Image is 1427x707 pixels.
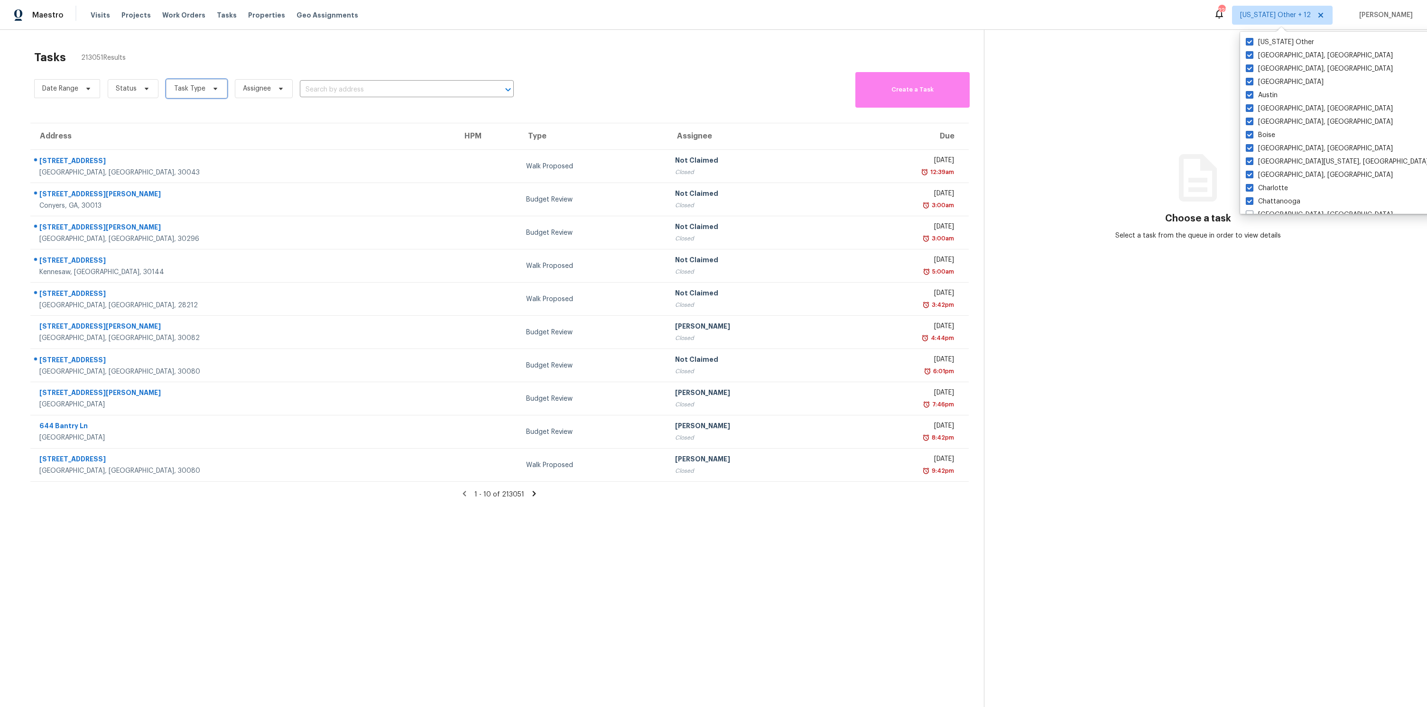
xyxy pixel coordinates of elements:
[675,355,828,367] div: Not Claimed
[923,267,930,276] img: Overdue Alarm Icon
[675,255,828,267] div: Not Claimed
[526,427,660,437] div: Budget Review
[39,234,447,244] div: [GEOGRAPHIC_DATA], [GEOGRAPHIC_DATA], 30296
[675,454,828,466] div: [PERSON_NAME]
[1240,10,1311,20] span: [US_STATE] Other + 12
[526,195,660,204] div: Budget Review
[39,433,447,442] div: [GEOGRAPHIC_DATA]
[931,367,954,376] div: 6:01pm
[922,201,930,210] img: Overdue Alarm Icon
[675,421,828,433] div: [PERSON_NAME]
[843,421,954,433] div: [DATE]
[843,454,954,466] div: [DATE]
[922,466,930,476] img: Overdue Alarm Icon
[675,367,828,376] div: Closed
[675,321,828,333] div: [PERSON_NAME]
[243,84,271,93] span: Assignee
[91,10,110,20] span: Visits
[39,367,447,376] div: [GEOGRAPHIC_DATA], [GEOGRAPHIC_DATA], 30080
[526,228,660,238] div: Budget Review
[39,289,447,301] div: [STREET_ADDRESS]
[675,288,828,300] div: Not Claimed
[39,400,447,409] div: [GEOGRAPHIC_DATA]
[843,288,954,300] div: [DATE]
[217,12,237,18] span: Tasks
[1246,91,1278,100] label: Austin
[526,394,660,404] div: Budget Review
[162,10,205,20] span: Work Orders
[843,222,954,234] div: [DATE]
[921,333,929,343] img: Overdue Alarm Icon
[843,255,954,267] div: [DATE]
[297,10,358,20] span: Geo Assignments
[39,256,447,267] div: [STREET_ADDRESS]
[1246,37,1314,47] label: [US_STATE] Other
[1246,170,1393,180] label: [GEOGRAPHIC_DATA], [GEOGRAPHIC_DATA]
[248,10,285,20] span: Properties
[923,400,930,409] img: Overdue Alarm Icon
[32,10,64,20] span: Maestro
[39,355,447,367] div: [STREET_ADDRESS]
[39,201,447,211] div: Conyers, GA, 30013
[39,421,447,433] div: 644 Bantry Ln
[455,123,519,150] th: HPM
[39,321,447,333] div: [STREET_ADDRESS][PERSON_NAME]
[39,388,447,400] div: [STREET_ADDRESS][PERSON_NAME]
[474,491,524,498] span: 1 - 10 of 213051
[30,123,455,150] th: Address
[675,400,828,409] div: Closed
[1246,117,1393,127] label: [GEOGRAPHIC_DATA], [GEOGRAPHIC_DATA]
[675,388,828,400] div: [PERSON_NAME]
[667,123,835,150] th: Assignee
[675,300,828,310] div: Closed
[860,84,965,95] span: Create a Task
[1246,51,1393,60] label: [GEOGRAPHIC_DATA], [GEOGRAPHIC_DATA]
[1246,144,1393,153] label: [GEOGRAPHIC_DATA], [GEOGRAPHIC_DATA]
[922,234,930,243] img: Overdue Alarm Icon
[921,167,928,177] img: Overdue Alarm Icon
[39,156,447,168] div: [STREET_ADDRESS]
[39,267,447,277] div: Kennesaw, [GEOGRAPHIC_DATA], 30144
[121,10,151,20] span: Projects
[39,222,447,234] div: [STREET_ADDRESS][PERSON_NAME]
[675,466,828,476] div: Closed
[1246,104,1393,113] label: [GEOGRAPHIC_DATA], [GEOGRAPHIC_DATA]
[39,454,447,466] div: [STREET_ADDRESS]
[526,460,660,470] div: Walk Proposed
[855,72,970,108] button: Create a Task
[116,84,137,93] span: Status
[675,156,828,167] div: Not Claimed
[1246,210,1393,220] label: [GEOGRAPHIC_DATA], [GEOGRAPHIC_DATA]
[675,167,828,177] div: Closed
[1165,214,1231,223] h3: Choose a task
[930,466,954,476] div: 9:42pm
[922,433,930,442] img: Overdue Alarm Icon
[39,189,447,201] div: [STREET_ADDRESS][PERSON_NAME]
[930,267,954,276] div: 5:00am
[1091,231,1305,240] div: Select a task from the queue in order to view details
[1246,77,1324,87] label: [GEOGRAPHIC_DATA]
[843,189,954,201] div: [DATE]
[39,466,447,476] div: [GEOGRAPHIC_DATA], [GEOGRAPHIC_DATA], 30080
[930,300,954,310] div: 3:42pm
[843,388,954,400] div: [DATE]
[39,301,447,310] div: [GEOGRAPHIC_DATA], [GEOGRAPHIC_DATA], 28212
[526,361,660,370] div: Budget Review
[39,333,447,343] div: [GEOGRAPHIC_DATA], [GEOGRAPHIC_DATA], 30082
[675,189,828,201] div: Not Claimed
[843,156,954,167] div: [DATE]
[675,267,828,276] div: Closed
[675,201,828,210] div: Closed
[835,123,968,150] th: Due
[34,53,66,62] h2: Tasks
[930,433,954,442] div: 8:42pm
[526,328,660,337] div: Budget Review
[39,168,447,177] div: [GEOGRAPHIC_DATA], [GEOGRAPHIC_DATA], 30043
[930,400,954,409] div: 7:46pm
[930,201,954,210] div: 3:00am
[81,53,126,63] span: 213051 Results
[843,321,954,333] div: [DATE]
[1246,184,1288,193] label: Charlotte
[1355,10,1413,20] span: [PERSON_NAME]
[526,162,660,171] div: Walk Proposed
